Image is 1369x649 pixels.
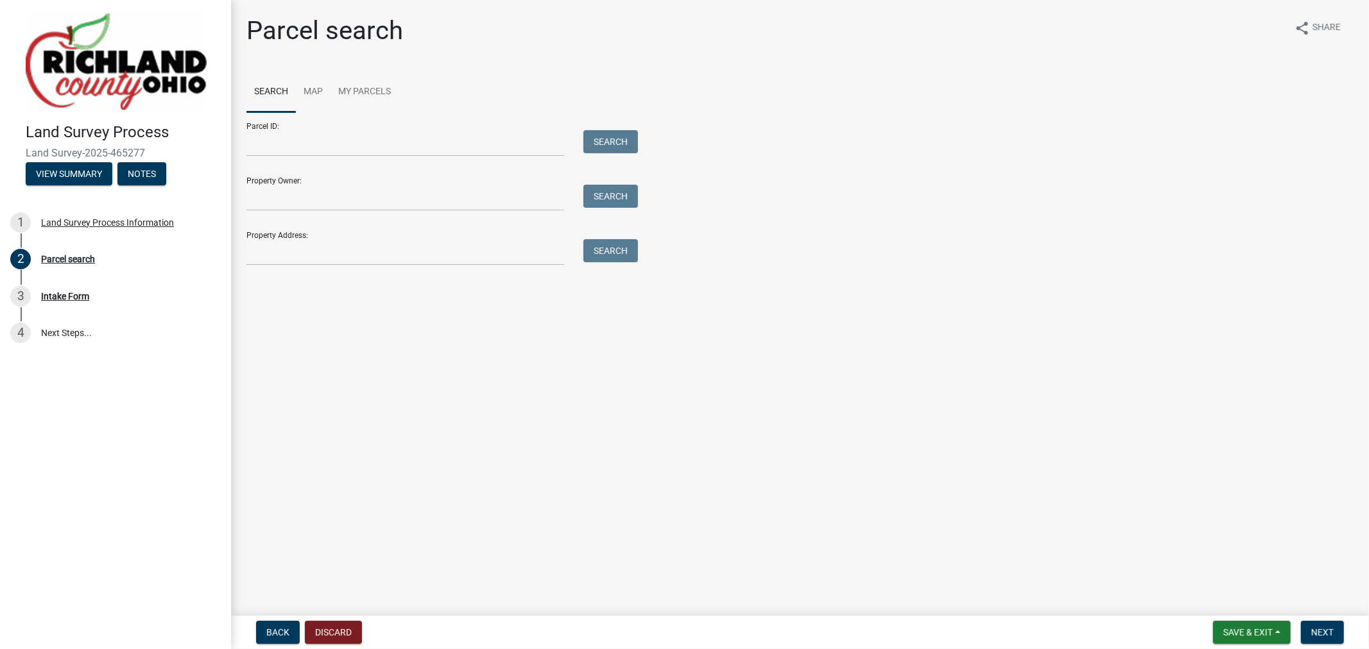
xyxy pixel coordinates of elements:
h1: Parcel search [246,15,403,46]
div: 4 [10,323,31,343]
i: share [1295,21,1310,36]
button: Back [256,621,300,644]
button: Next [1301,621,1344,644]
div: Parcel search [41,255,95,264]
a: Search [246,72,296,113]
button: Notes [117,162,166,185]
button: Search [583,185,638,208]
div: 2 [10,249,31,269]
div: 1 [10,212,31,233]
div: Land Survey Process Information [41,218,174,227]
wm-modal-confirm: Summary [26,169,112,180]
button: Save & Exit [1213,621,1291,644]
button: Search [583,130,638,153]
wm-modal-confirm: Notes [117,169,166,180]
a: My Parcels [331,72,399,113]
span: Next [1311,627,1334,637]
h4: Land Survey Process [26,123,221,142]
img: Richland County, Ohio [26,13,207,110]
span: Share [1313,21,1341,36]
div: Intake Form [41,292,89,301]
div: 3 [10,286,31,307]
button: shareShare [1284,15,1351,40]
span: Land Survey-2025-465277 [26,147,205,159]
button: View Summary [26,162,112,185]
button: Discard [305,621,362,644]
span: Save & Exit [1223,627,1273,637]
a: Map [296,72,331,113]
span: Back [266,627,289,637]
button: Search [583,239,638,262]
